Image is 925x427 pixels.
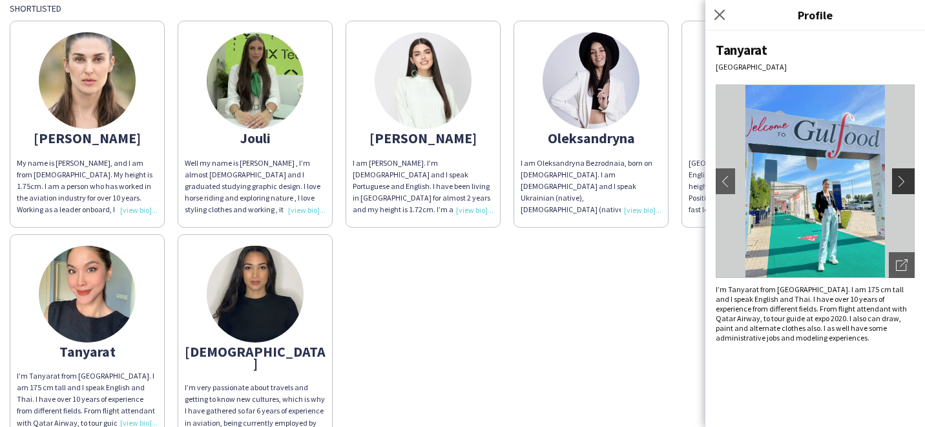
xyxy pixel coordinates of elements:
div: [PERSON_NAME] [17,132,158,144]
div: Tanyarat [716,41,915,59]
div: Jouli [185,132,326,144]
div: Open photos pop-in [889,252,915,278]
div: [GEOGRAPHIC_DATA], Latvian, fluent in English , German , Russian , Latvian, 1.73m height, DOB: [D... [689,157,829,216]
div: Shortlisted [10,3,915,14]
div: Well my name is [PERSON_NAME] , I’m almost [DEMOGRAPHIC_DATA] and I graduated studying graphic de... [185,157,326,216]
img: thumb-3d0b2553-6c45-4a29-9489-c0299c010989.jpg [207,32,304,129]
div: Santa [689,132,829,144]
div: Oleksandryna [521,132,661,144]
div: My name is [PERSON_NAME], and I am from [DEMOGRAPHIC_DATA]. My height is 1.75cm. I am a person wh... [17,157,158,216]
div: [DEMOGRAPHIC_DATA] [185,346,326,369]
div: [GEOGRAPHIC_DATA] [716,62,915,72]
div: Tanyarat [17,346,158,357]
h3: Profile [705,6,925,23]
img: Crew avatar or photo [716,84,915,278]
div: I am Oleksandryna Bezrodnaia, born on [DEMOGRAPHIC_DATA]. I am [DEMOGRAPHIC_DATA] and I speak Ukr... [521,157,661,216]
div: I am [PERSON_NAME]. I’m [DEMOGRAPHIC_DATA] and I speak Portuguese and English. I have been living... [353,157,494,216]
img: thumb-6891fe4fabf94.jpeg [375,32,472,129]
div: I’m Tanyarat from [GEOGRAPHIC_DATA]. I am 175 cm tall and I speak English and Thai. I have over 1... [716,284,915,343]
img: thumb-662b7dc40f52e.jpeg [543,32,639,129]
img: thumb-64b6af35dda24.jpeg [207,246,304,343]
img: thumb-63aaec41642cd.jpeg [39,246,136,343]
div: [PERSON_NAME] [353,132,494,144]
img: thumb-66dc0e5ce1933.jpg [39,32,136,129]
